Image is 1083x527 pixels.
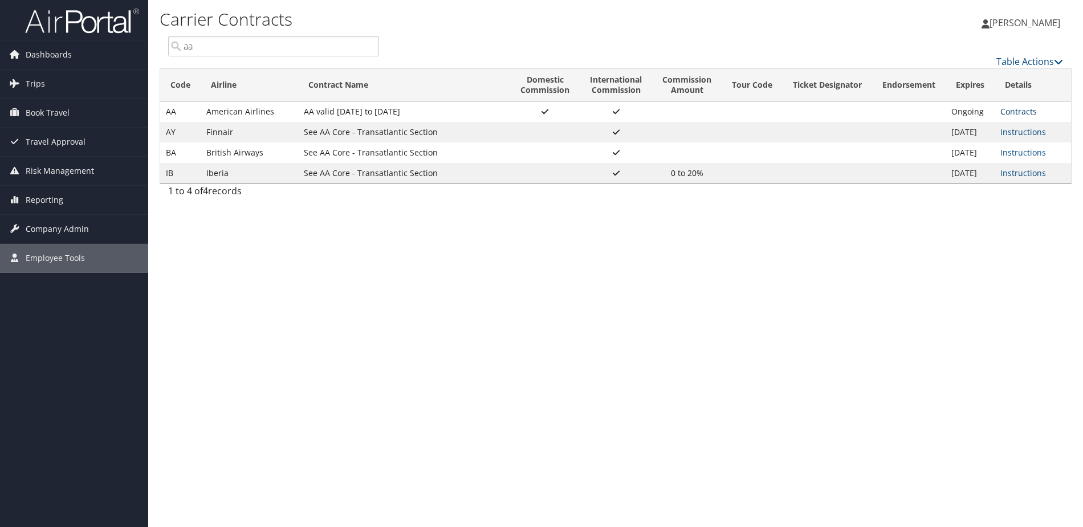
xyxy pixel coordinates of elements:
a: View Contracts [1000,106,1037,117]
span: Trips [26,70,45,98]
h1: Carrier Contracts [160,7,768,31]
span: Dashboards [26,40,72,69]
td: See AA Core - Transatlantic Section [298,142,510,163]
a: View Ticketing Instructions [1000,126,1046,137]
span: Risk Management [26,157,94,185]
input: Search [168,36,379,56]
td: See AA Core - Transatlantic Section [298,122,510,142]
td: BA [160,142,201,163]
td: American Airlines [201,101,298,122]
span: Book Travel [26,99,70,127]
th: Airline: activate to sort column ascending [201,69,298,101]
th: InternationalCommission: activate to sort column ascending [580,69,652,101]
a: View Ticketing Instructions [1000,147,1046,158]
th: Code: activate to sort column descending [160,69,201,101]
th: Endorsement: activate to sort column ascending [872,69,946,101]
td: Finnair [201,122,298,142]
a: Table Actions [996,55,1063,68]
td: AY [160,122,201,142]
span: [PERSON_NAME] [990,17,1060,29]
th: Ticket Designator: activate to sort column ascending [783,69,872,101]
a: View Ticketing Instructions [1000,168,1046,178]
td: See AA Core - Transatlantic Section [298,163,510,183]
th: CommissionAmount: activate to sort column ascending [652,69,722,101]
a: [PERSON_NAME] [982,6,1072,40]
td: British Airways [201,142,298,163]
td: IB [160,163,201,183]
td: [DATE] [946,142,995,163]
th: Contract Name: activate to sort column ascending [298,69,510,101]
img: airportal-logo.png [25,7,139,34]
td: 0 to 20% [652,163,722,183]
td: [DATE] [946,163,995,183]
td: AA valid [DATE] to [DATE] [298,101,510,122]
th: Tour Code: activate to sort column ascending [722,69,783,101]
td: Ongoing [946,101,995,122]
th: DomesticCommission: activate to sort column ascending [510,69,580,101]
th: Expires: activate to sort column ascending [946,69,995,101]
td: [DATE] [946,122,995,142]
span: Company Admin [26,215,89,243]
span: Reporting [26,186,63,214]
span: Travel Approval [26,128,85,156]
td: AA [160,101,201,122]
span: 4 [203,185,208,197]
span: Employee Tools [26,244,85,272]
td: Iberia [201,163,298,183]
th: Details: activate to sort column ascending [995,69,1071,101]
div: 1 to 4 of records [168,184,379,203]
